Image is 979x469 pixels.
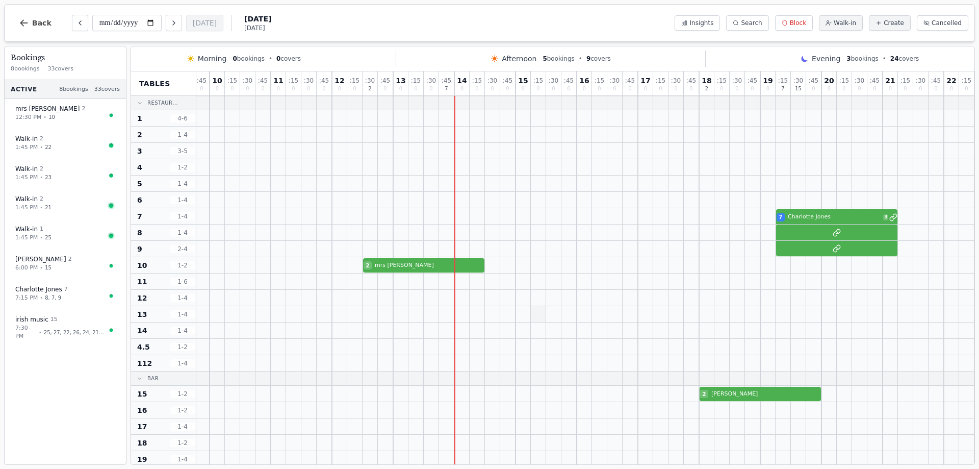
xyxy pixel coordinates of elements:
span: 15 [795,86,802,91]
span: 0 [307,86,310,91]
span: 112 [137,358,152,368]
span: 12 [137,293,147,303]
button: Previous day [72,15,88,31]
span: : 30 [610,78,620,84]
span: covers [890,55,919,63]
span: 24 [890,55,899,62]
span: 8 bookings [11,65,40,73]
span: : 30 [855,78,864,84]
span: 1 - 4 [170,212,195,220]
span: • [43,113,46,121]
span: 7 [781,86,784,91]
button: Walk-in 21:45 PM•21 [9,189,122,217]
span: 11 [273,77,283,84]
span: 12 [334,77,344,84]
span: 0 [889,86,892,91]
span: • [579,55,582,63]
span: 15 [50,315,58,324]
span: bookings [846,55,878,63]
span: 0 [475,86,478,91]
span: : 15 [962,78,971,84]
span: 2 [82,105,85,113]
span: : 30 [732,78,742,84]
span: 19 [763,77,772,84]
span: 2 [366,262,370,269]
span: 13 [137,309,147,319]
span: 0 [246,86,249,91]
span: : 30 [243,78,252,84]
span: 0 [766,86,769,91]
span: 0 [751,86,754,91]
span: 1 - 2 [170,261,195,269]
span: 1 - 2 [170,163,195,171]
span: Back [32,19,51,27]
span: • [40,264,43,271]
span: 7 [779,213,783,221]
span: covers [586,55,611,63]
span: 1 [137,113,142,124]
span: : 15 [717,78,727,84]
span: 1 - 4 [170,229,195,237]
span: irish music [15,315,48,324]
span: 17 [640,77,650,84]
span: 1 - 6 [170,278,195,286]
span: • [883,55,886,63]
span: 2 [368,86,371,91]
span: 2 [705,86,708,91]
span: 15 [45,264,51,271]
span: 2 [40,195,43,204]
span: 0 [628,86,631,91]
span: 3 - 5 [170,147,195,155]
span: covers [276,55,301,63]
span: 0 [536,86,539,91]
button: Cancelled [917,15,968,31]
span: Walk-in [834,19,856,27]
span: 1:45 PM [15,234,38,242]
span: 2 [40,165,43,174]
span: 1 - 4 [170,359,195,367]
span: Active [11,85,37,93]
span: 1 [40,225,43,234]
span: 0 [261,86,264,91]
span: 1 - 4 [170,131,195,139]
button: Charlotte Jones77:15 PM•8, 7, 9 [9,280,122,308]
span: : 15 [839,78,849,84]
span: 0 [277,86,280,91]
span: 0 [276,55,280,62]
span: 20 [824,77,834,84]
span: • [40,234,43,241]
span: 9 [586,55,590,62]
span: Create [884,19,904,27]
span: 1 - 2 [170,390,195,398]
span: : 30 [549,78,558,84]
span: 0 [644,86,647,91]
span: : 45 [258,78,268,84]
span: 10 [137,260,147,270]
span: Charlotte Jones [788,213,881,221]
span: 0 [233,55,237,62]
span: 0 [735,86,738,91]
span: mrs [PERSON_NAME] [15,105,80,113]
span: 23 [45,174,51,181]
span: 0 [812,86,815,91]
span: : 30 [793,78,803,84]
span: : 15 [227,78,237,84]
span: 0 [200,86,203,91]
span: 14 [137,326,147,336]
span: 6 [137,195,142,205]
span: 0 [414,86,417,91]
span: 0 [950,86,953,91]
span: : 45 [686,78,696,84]
span: 0 [491,86,494,91]
span: 22 [45,143,51,151]
span: 0 [506,86,509,91]
span: 0 [429,86,432,91]
span: : 45 [564,78,574,84]
span: Walk-in [15,195,38,203]
span: 0 [919,86,922,91]
span: : 45 [931,78,941,84]
span: 5 [543,55,547,62]
span: 0 [399,86,402,91]
span: 11 [137,277,147,287]
span: 7 [445,86,448,91]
